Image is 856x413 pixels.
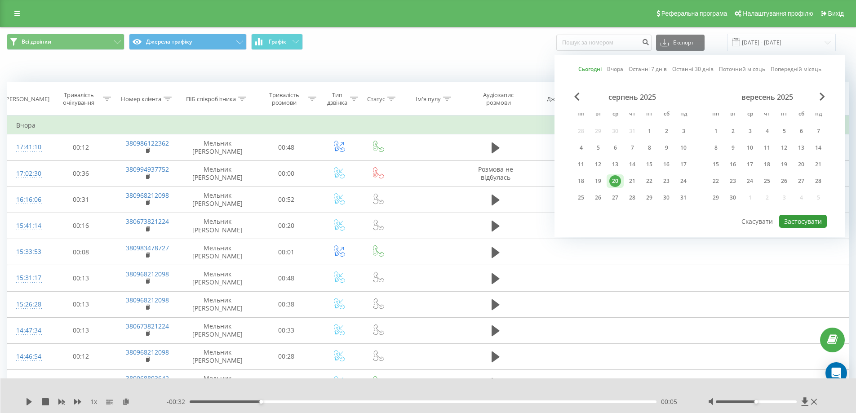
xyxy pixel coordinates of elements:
[643,192,655,204] div: 29
[16,322,40,339] div: 14:47:34
[641,141,658,155] div: пт 8 серп 2025 р.
[49,370,114,396] td: 00:12
[743,108,757,121] abbr: середа
[741,124,758,138] div: ср 3 вер 2025 р.
[661,125,672,137] div: 2
[776,158,793,171] div: пт 19 вер 2025 р.
[16,138,40,156] div: 17:41:10
[643,159,655,170] div: 15
[661,192,672,204] div: 30
[727,125,739,137] div: 2
[744,159,756,170] div: 17
[22,38,51,45] span: Всі дзвінки
[661,397,677,406] span: 00:05
[575,159,587,170] div: 11
[126,296,169,304] a: 380968212098
[254,317,319,343] td: 00:33
[251,34,303,50] button: Графік
[658,141,675,155] div: сб 9 серп 2025 р.
[758,158,776,171] div: чт 18 вер 2025 р.
[49,160,114,187] td: 00:36
[254,239,319,265] td: 00:01
[707,124,724,138] div: пн 1 вер 2025 р.
[472,91,524,107] div: Аудіозапис розмови
[710,175,722,187] div: 22
[810,141,827,155] div: нд 14 вер 2025 р.
[126,348,169,356] a: 380968212098
[591,108,605,121] abbr: вівторок
[675,158,692,171] div: нд 17 серп 2025 р.
[761,125,773,137] div: 4
[49,213,114,239] td: 00:16
[777,108,791,121] abbr: п’ятниця
[727,142,739,154] div: 9
[578,65,602,73] a: Сьогодні
[254,187,319,213] td: 00:52
[758,174,776,188] div: чт 25 вер 2025 р.
[572,141,590,155] div: пн 4 серп 2025 р.
[254,213,319,239] td: 00:20
[820,93,825,101] span: Next Month
[609,175,621,187] div: 20
[710,192,722,204] div: 29
[736,215,778,228] button: Скасувати
[744,125,756,137] div: 3
[760,108,774,121] abbr: четвер
[574,93,580,101] span: Previous Month
[575,175,587,187] div: 18
[16,374,40,391] div: 14:33:58
[49,317,114,343] td: 00:13
[181,134,254,160] td: Мельник [PERSON_NAME]
[181,239,254,265] td: Мельник [PERSON_NAME]
[758,141,776,155] div: чт 11 вер 2025 р.
[771,65,821,73] a: Попередній місяць
[181,160,254,187] td: Мельник [PERSON_NAME]
[167,397,190,406] span: - 00:32
[828,10,844,17] span: Вихід
[7,34,124,50] button: Всі дзвінки
[609,192,621,204] div: 27
[4,95,49,103] div: [PERSON_NAME]
[795,159,807,170] div: 20
[741,158,758,171] div: ср 17 вер 2025 р.
[719,65,765,73] a: Поточний місяць
[661,142,672,154] div: 9
[761,142,773,154] div: 11
[658,174,675,188] div: сб 23 серп 2025 р.
[607,158,624,171] div: ср 13 серп 2025 р.
[126,270,169,278] a: 380968212098
[181,265,254,291] td: Мельник [PERSON_NAME]
[254,343,319,369] td: 00:28
[678,159,689,170] div: 17
[254,160,319,187] td: 00:00
[607,141,624,155] div: ср 6 серп 2025 р.
[624,158,641,171] div: чт 14 серп 2025 р.
[643,175,655,187] div: 22
[626,192,638,204] div: 28
[779,215,827,228] button: Застосувати
[677,108,690,121] abbr: неділя
[609,159,621,170] div: 13
[624,191,641,204] div: чт 28 серп 2025 р.
[724,174,741,188] div: вт 23 вер 2025 р.
[707,158,724,171] div: пн 15 вер 2025 р.
[575,142,587,154] div: 4
[609,142,621,154] div: 6
[727,175,739,187] div: 23
[744,175,756,187] div: 24
[758,124,776,138] div: чт 4 вер 2025 р.
[574,108,588,121] abbr: понеділок
[641,158,658,171] div: пт 15 серп 2025 р.
[49,187,114,213] td: 00:31
[626,142,638,154] div: 7
[776,141,793,155] div: пт 12 вер 2025 р.
[592,192,604,204] div: 26
[810,174,827,188] div: нд 28 вер 2025 р.
[741,141,758,155] div: ср 10 вер 2025 р.
[181,343,254,369] td: Мельник [PERSON_NAME]
[607,174,624,188] div: ср 20 серп 2025 р.
[795,142,807,154] div: 13
[16,165,40,182] div: 17:02:30
[575,192,587,204] div: 25
[269,39,286,45] span: Графік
